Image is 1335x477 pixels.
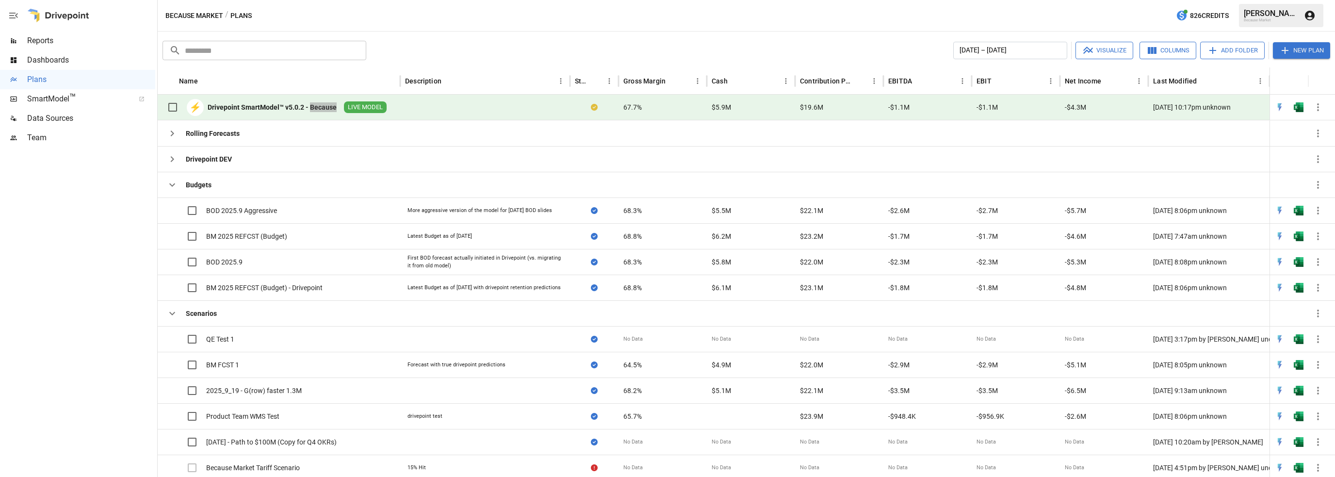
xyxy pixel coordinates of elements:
[206,206,277,215] div: BOD 2025.9 Aggressive
[800,206,823,215] span: $22.1M
[1200,42,1265,59] button: Add Folder
[1140,42,1196,59] button: Columns
[712,360,731,370] span: $4.9M
[1172,7,1233,25] button: 826Credits
[977,438,996,446] span: No Data
[623,438,643,446] span: No Data
[1275,463,1285,473] div: Open in Quick Edit
[977,283,998,293] span: -$1.8M
[1294,257,1303,267] img: excel-icon.76473adf.svg
[977,206,998,215] span: -$2.7M
[1275,102,1285,112] div: Open in Quick Edit
[206,283,323,293] div: BM 2025 REFCST (Budget) - Drivepoint
[712,283,731,293] span: $6.1M
[623,102,642,112] span: 67.7%
[712,464,731,472] span: No Data
[977,335,996,343] span: No Data
[888,102,910,112] span: -$1.1M
[993,74,1006,88] button: Sort
[1275,231,1285,241] img: quick-edit-flash.b8aec18c.svg
[888,231,910,241] span: -$1.7M
[407,207,552,214] div: More aggressive version of the model for [DATE] BOD slides
[712,102,731,112] span: $5.9M
[1065,77,1101,85] div: Net Income
[1190,10,1229,22] span: 826 Credits
[407,254,563,269] div: First BOD forecast actually initiated in Drivepoint (vs. migrating it from old model)
[1065,283,1086,293] span: -$4.8M
[800,257,823,267] span: $22.0M
[1148,275,1270,300] div: [DATE] 8:06pm unknown
[591,360,598,370] div: Sync complete
[1065,257,1086,267] span: -$5.3M
[623,77,666,85] div: Gross Margin
[1065,231,1086,241] span: -$4.6M
[888,438,908,446] span: No Data
[1275,206,1285,215] img: quick-edit-flash.b8aec18c.svg
[1148,352,1270,378] div: [DATE] 8:05pm unknown
[1294,463,1303,473] div: Open in Excel
[800,231,823,241] span: $23.2M
[1132,74,1146,88] button: Net Income column menu
[186,129,240,138] div: Rolling Forecasts
[1153,77,1197,85] div: Last Modified
[1294,386,1303,395] div: Open in Excel
[1294,102,1303,112] img: excel-icon.76473adf.svg
[888,386,910,395] span: -$3.5M
[1275,334,1285,344] img: quick-edit-flash.b8aec18c.svg
[623,283,642,293] span: 68.8%
[977,102,998,112] span: -$1.1M
[591,283,598,293] div: Sync complete
[1275,102,1285,112] img: quick-edit-flash.b8aec18c.svg
[977,231,998,241] span: -$1.7M
[888,283,910,293] span: -$1.8M
[888,411,916,421] span: -$948.4K
[1275,411,1285,421] img: quick-edit-flash.b8aec18c.svg
[69,92,76,104] span: ™
[1294,102,1303,112] div: Open in Excel
[800,360,823,370] span: $22.0M
[1275,257,1285,267] img: quick-edit-flash.b8aec18c.svg
[1294,386,1303,395] img: excel-icon.76473adf.svg
[1294,257,1303,267] div: Open in Excel
[575,77,588,85] div: Status
[407,232,472,240] div: Latest Budget as of [DATE]
[1294,334,1303,344] div: Open in Excel
[779,74,793,88] button: Cash column menu
[953,42,1067,59] button: [DATE] – [DATE]
[712,386,731,395] span: $5.1M
[208,102,337,112] div: Drivepoint SmartModel™ v5.0.2 - Because
[1275,257,1285,267] div: Open in Quick Edit
[186,180,212,190] div: Budgets
[800,335,819,343] span: No Data
[1044,74,1058,88] button: EBIT column menu
[1294,334,1303,344] img: excel-icon.76473adf.svg
[591,411,598,421] div: Sync complete
[712,438,731,446] span: No Data
[1294,283,1303,293] div: Open in Excel
[186,154,232,164] div: Drivepoint DEV
[623,411,642,421] span: 65.7%
[405,77,441,85] div: Description
[27,113,155,124] span: Data Sources
[1275,206,1285,215] div: Open in Quick Edit
[1275,463,1285,473] img: quick-edit-flash.b8aec18c.svg
[591,386,598,395] div: Sync complete
[1294,463,1303,473] img: excel-icon.76473adf.svg
[206,411,279,421] div: Product Team WMS Test
[977,464,996,472] span: No Data
[712,257,731,267] span: $5.8M
[206,334,234,344] div: QE Test 1
[888,360,910,370] span: -$2.9M
[1294,231,1303,241] img: excel-icon.76473adf.svg
[1294,411,1303,421] div: Open in Excel
[206,386,302,395] div: 2025_9_19 - G(row) faster 1.3M
[888,77,912,85] div: EBITDA
[589,74,602,88] button: Sort
[1294,206,1303,215] img: excel-icon.76473adf.svg
[712,77,728,85] div: Cash
[623,206,642,215] span: 68.3%
[206,257,243,267] div: BOD 2025.9
[225,10,228,22] div: /
[977,360,998,370] span: -$2.9M
[913,74,927,88] button: Sort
